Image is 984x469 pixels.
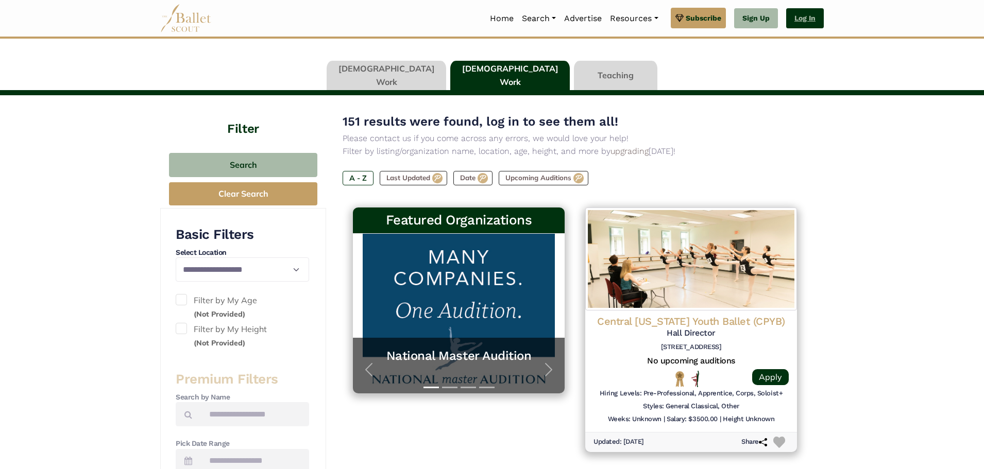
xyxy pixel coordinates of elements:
button: Slide 4 [479,381,495,393]
small: (Not Provided) [194,309,245,319]
img: gem.svg [675,12,684,24]
h4: Search by Name [176,392,309,403]
label: A - Z [343,171,374,185]
img: Heart [773,437,785,448]
h5: Hall Director [593,328,789,339]
h6: Height Unknown [723,415,774,424]
p: Filter by listing/organization name, location, age, height, and more by [DATE]! [343,145,807,158]
h6: Salary: $3500.00 [667,415,717,424]
input: Search by names... [200,402,309,426]
a: Resources [606,8,662,29]
label: Upcoming Auditions [499,171,588,185]
button: Slide 1 [423,381,439,393]
h6: Weeks: Unknown [608,415,661,424]
a: Sign Up [734,8,778,29]
img: All [691,371,699,387]
label: Last Updated [380,171,447,185]
h6: | [720,415,721,424]
h3: Featured Organizations [361,212,556,229]
h3: Basic Filters [176,226,309,244]
h4: Central [US_STATE] Youth Ballet (CPYB) [593,315,789,328]
li: [DEMOGRAPHIC_DATA] Work [325,61,448,91]
p: Please contact us if you come across any errors, we would love your help! [343,132,807,145]
a: Apply [752,369,789,385]
li: [DEMOGRAPHIC_DATA] Work [448,61,572,91]
h6: [STREET_ADDRESS] [593,343,789,352]
small: (Not Provided) [194,338,245,348]
label: Filter by My Age [176,294,309,320]
button: Search [169,153,317,177]
h3: Premium Filters [176,371,309,388]
h6: | [664,415,665,424]
a: National Master Audition [363,348,554,364]
span: 151 results were found, log in to see them all! [343,114,618,129]
h4: Select Location [176,248,309,258]
button: Clear Search [169,182,317,205]
h4: Pick Date Range [176,439,309,449]
label: Date [453,171,493,185]
a: Advertise [560,8,606,29]
h6: Updated: [DATE] [593,438,644,446]
span: Subscribe [686,12,721,24]
h4: Filter [160,95,326,137]
h6: Styles: General Classical, Other [643,402,739,411]
a: Subscribe [671,8,726,28]
a: Log In [786,8,824,29]
label: Filter by My Height [176,323,309,349]
h6: Hiring Levels: Pre-Professional, Apprentice, Corps, Soloist+ [600,389,783,398]
img: Logo [585,207,797,310]
a: upgrading [610,146,649,156]
li: Teaching [572,61,659,91]
a: Search [518,8,560,29]
button: Slide 2 [442,381,457,393]
a: Home [486,8,518,29]
h5: No upcoming auditions [593,356,789,367]
h6: Share [741,438,767,446]
button: Slide 3 [461,381,476,393]
img: National [673,371,686,387]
